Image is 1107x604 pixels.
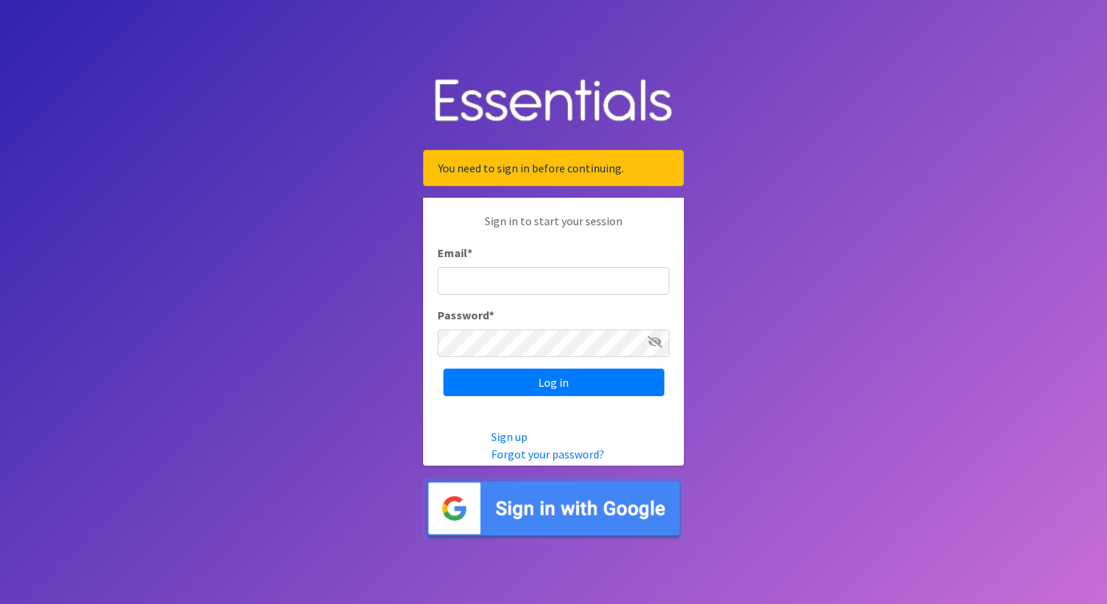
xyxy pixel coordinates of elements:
[443,369,664,396] input: Log in
[489,308,494,322] abbr: required
[423,150,684,186] div: You need to sign in before continuing.
[438,244,472,261] label: Email
[423,64,684,139] img: Human Essentials
[491,429,527,444] a: Sign up
[423,477,684,540] img: Sign in with Google
[491,447,604,461] a: Forgot your password?
[438,306,494,324] label: Password
[438,212,669,244] p: Sign in to start your session
[467,246,472,260] abbr: required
